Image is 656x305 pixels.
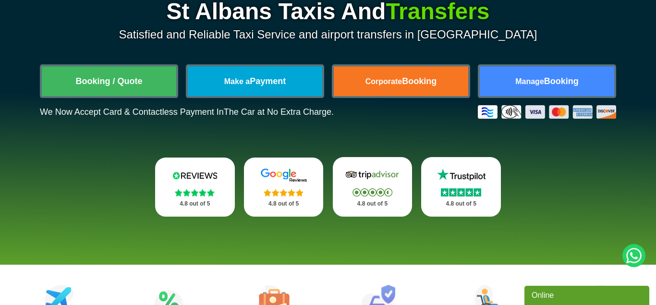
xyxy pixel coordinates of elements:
[432,198,490,210] p: 4.8 out of 5
[365,77,402,85] span: Corporate
[515,77,544,85] span: Manage
[334,66,468,96] a: CorporateBooking
[480,66,614,96] a: ManageBooking
[421,157,501,217] a: Trustpilot Stars 4.8 out of 5
[244,158,324,217] a: Google Stars 4.8 out of 5
[255,168,313,183] img: Google
[343,198,402,210] p: 4.8 out of 5
[40,28,616,41] p: Satisfied and Reliable Taxi Service and airport transfers in [GEOGRAPHIC_DATA]
[524,284,651,305] iframe: chat widget
[441,188,481,196] img: Stars
[155,158,235,217] a: Reviews.io Stars 4.8 out of 5
[42,66,176,96] a: Booking / Quote
[188,66,322,96] a: Make aPayment
[432,168,490,182] img: Trustpilot
[224,77,250,85] span: Make a
[40,107,334,117] p: We Now Accept Card & Contactless Payment In
[264,189,304,196] img: Stars
[333,157,413,217] a: Tripadvisor Stars 4.8 out of 5
[343,168,401,182] img: Tripadvisor
[166,168,224,183] img: Reviews.io
[478,105,616,119] img: Credit And Debit Cards
[255,198,313,210] p: 4.8 out of 5
[175,189,215,196] img: Stars
[352,188,392,196] img: Stars
[166,198,224,210] p: 4.8 out of 5
[224,107,334,117] span: The Car at No Extra Charge.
